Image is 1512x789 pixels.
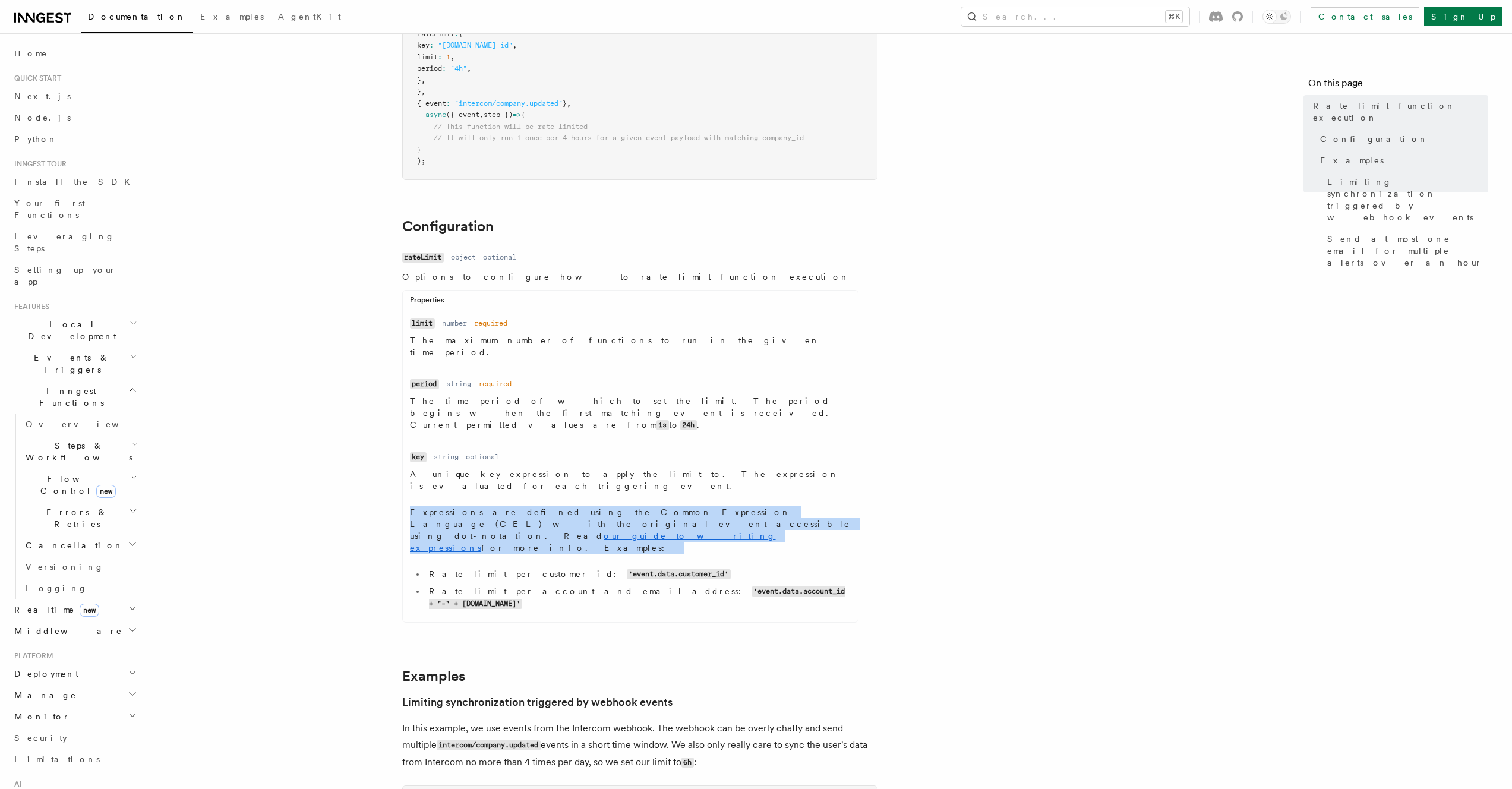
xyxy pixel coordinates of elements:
[446,379,471,389] dd: string
[417,53,438,61] span: limit
[1315,150,1488,171] a: Examples
[10,380,140,414] button: Inngest Functions
[10,259,140,292] a: Setting up your app
[10,171,140,192] a: Install the SDK
[451,253,476,262] dd: object
[26,562,104,572] span: Versioning
[81,4,193,33] a: Documentation
[21,435,140,468] button: Steps & Workflows
[410,318,435,329] code: limit
[14,265,116,286] span: Setting up your app
[410,379,439,389] code: period
[10,651,53,661] span: Platform
[14,48,48,59] span: Home
[21,414,140,435] a: Overview
[1315,128,1488,150] a: Configuration
[410,531,776,553] a: our guide to writing expressions
[10,74,61,83] span: Quick start
[10,620,140,642] button: Middleware
[681,758,694,768] code: 6h
[478,379,512,389] dd: required
[430,41,434,49] span: :
[10,226,140,259] a: Leveraging Steps
[10,318,130,342] span: Local Development
[421,76,425,84] span: ,
[961,7,1189,26] button: Search...⌘K
[1322,171,1488,228] a: Limiting synchronization triggered by webhook events
[1424,7,1502,26] a: Sign Up
[627,569,731,579] code: 'event.data.customer_id'
[410,506,851,554] p: Expressions are defined using the Common Expression Language (CEL) with the original event access...
[10,86,140,107] a: Next.js
[21,473,131,497] span: Flow Control
[1311,7,1419,26] a: Contact sales
[410,395,851,431] p: The time period of which to set the limit. The period begins when the first matching event is rec...
[513,41,517,49] span: ,
[88,12,186,21] span: Documentation
[21,440,132,463] span: Steps & Workflows
[14,755,100,764] span: Limitations
[1166,11,1182,23] kbd: ⌘K
[417,99,446,108] span: { event
[10,706,140,727] button: Monitor
[474,318,507,328] dd: required
[10,625,122,637] span: Middleware
[402,720,877,771] p: In this example, we use events from the Intercom webhook. The webhook can be overly chatty and se...
[417,41,430,49] span: key
[417,146,421,154] span: }
[467,64,471,72] span: ,
[10,347,140,380] button: Events & Triggers
[434,134,804,142] span: // It will only run 1 once per 4 hours for a given event payload with matching company_id
[14,91,71,101] span: Next.js
[1320,133,1428,145] span: Configuration
[656,420,669,430] code: 1s
[438,41,513,49] span: "[DOMAIN_NAME]_id"
[410,334,851,358] p: The maximum number of functions to run in the given time period.
[26,419,148,429] span: Overview
[1320,154,1384,166] span: Examples
[479,111,484,119] span: ,
[21,539,124,551] span: Cancellation
[402,668,465,684] a: Examples
[567,99,571,108] span: ,
[193,4,271,32] a: Examples
[513,111,521,119] span: =>
[450,53,454,61] span: ,
[421,87,425,96] span: ,
[10,159,67,169] span: Inngest tour
[278,12,341,21] span: AgentKit
[14,198,85,220] span: Your first Functions
[402,271,858,283] p: Options to configure how to rate limit function execution
[96,485,116,498] span: new
[80,604,99,617] span: new
[417,64,442,72] span: period
[10,727,140,749] a: Security
[484,111,513,119] span: step })
[446,111,479,119] span: ({ event
[14,113,71,122] span: Node.js
[402,253,444,263] code: rateLimit
[417,87,421,96] span: }
[1327,176,1488,223] span: Limiting synchronization triggered by webhook events
[14,733,67,743] span: Security
[10,689,77,701] span: Manage
[10,663,140,684] button: Deployment
[10,749,140,770] a: Limitations
[10,314,140,347] button: Local Development
[446,99,450,108] span: :
[454,30,459,38] span: :
[563,99,567,108] span: }
[10,414,140,599] div: Inngest Functions
[1262,10,1291,24] button: Toggle dark mode
[271,4,348,32] a: AgentKit
[10,43,140,64] a: Home
[21,535,140,556] button: Cancellation
[21,506,129,530] span: Errors & Retries
[434,122,588,131] span: // This function will be rate limited
[442,64,446,72] span: :
[14,232,115,253] span: Leveraging Steps
[434,452,459,462] dd: string
[10,192,140,226] a: Your first Functions
[200,12,264,21] span: Examples
[14,134,58,144] span: Python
